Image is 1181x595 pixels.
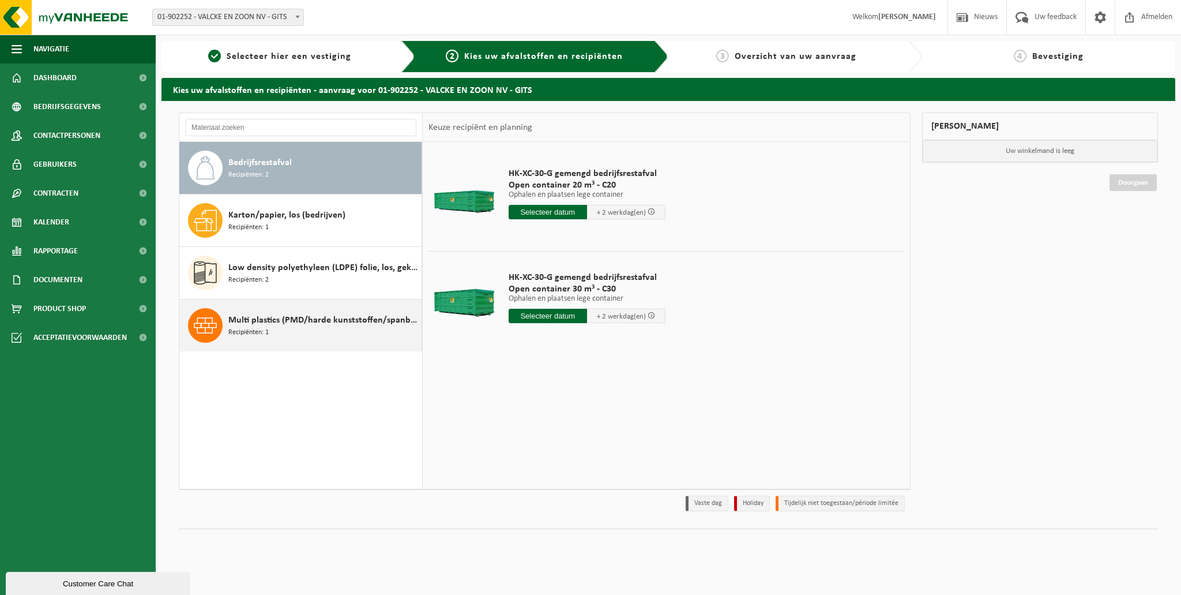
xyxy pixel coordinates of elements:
span: Acceptatievoorwaarden [33,323,127,352]
span: Rapportage [33,237,78,265]
button: Low density polyethyleen (LDPE) folie, los, gekleurd Recipiënten: 2 [179,247,422,300]
span: Dashboard [33,63,77,92]
span: Documenten [33,265,82,294]
span: 01-902252 - VALCKE EN ZOON NV - GITS [153,9,303,25]
span: 1 [208,50,221,62]
span: HK-XC-30-G gemengd bedrijfsrestafval [509,168,665,179]
span: 4 [1014,50,1026,62]
span: 01-902252 - VALCKE EN ZOON NV - GITS [152,9,304,26]
span: 2 [446,50,458,62]
input: Selecteer datum [509,309,587,323]
p: Ophalen en plaatsen lege container [509,191,665,199]
a: 1Selecteer hier een vestiging [167,50,392,63]
button: Karton/papier, los (bedrijven) Recipiënten: 1 [179,194,422,247]
span: Recipiënten: 2 [228,170,269,181]
p: Uw winkelmand is leeg [923,140,1158,162]
span: + 2 werkdag(en) [597,313,646,320]
li: Vaste dag [686,496,728,511]
span: Bedrijfsgegevens [33,92,101,121]
span: HK-XC-30-G gemengd bedrijfsrestafval [509,272,665,283]
span: Low density polyethyleen (LDPE) folie, los, gekleurd [228,261,419,275]
div: Keuze recipiënt en planning [423,113,538,142]
span: Recipiënten: 1 [228,327,269,338]
li: Holiday [734,496,770,511]
span: Overzicht van uw aanvraag [735,52,856,61]
p: Ophalen en plaatsen lege container [509,295,665,303]
span: Gebruikers [33,150,77,179]
span: Open container 20 m³ - C20 [509,179,665,191]
button: Multi plastics (PMD/harde kunststoffen/spanbanden/EPS/folie naturel/folie gemengd) Recipiënten: 1 [179,300,422,351]
span: Kies uw afvalstoffen en recipiënten [464,52,623,61]
span: Open container 30 m³ - C30 [509,283,665,295]
li: Tijdelijk niet toegestaan/période limitée [776,496,905,511]
span: Karton/papier, los (bedrijven) [228,208,345,222]
span: Kalender [33,208,69,237]
a: Doorgaan [1109,174,1157,191]
span: Recipiënten: 2 [228,275,269,286]
div: [PERSON_NAME] [922,113,1159,140]
span: Bedrijfsrestafval [228,156,292,170]
span: Product Shop [33,294,86,323]
span: 3 [716,50,729,62]
input: Materiaal zoeken [185,119,416,136]
h2: Kies uw afvalstoffen en recipiënten - aanvraag voor 01-902252 - VALCKE EN ZOON NV - GITS [161,78,1175,100]
iframe: chat widget [6,570,193,595]
span: Contactpersonen [33,121,100,150]
button: Bedrijfsrestafval Recipiënten: 2 [179,142,422,194]
span: Contracten [33,179,78,208]
span: Navigatie [33,35,69,63]
span: Recipiënten: 1 [228,222,269,233]
input: Selecteer datum [509,205,587,219]
span: Multi plastics (PMD/harde kunststoffen/spanbanden/EPS/folie naturel/folie gemengd) [228,313,419,327]
span: Bevestiging [1032,52,1084,61]
span: Selecteer hier een vestiging [227,52,351,61]
strong: [PERSON_NAME] [878,13,936,21]
span: + 2 werkdag(en) [597,209,646,216]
